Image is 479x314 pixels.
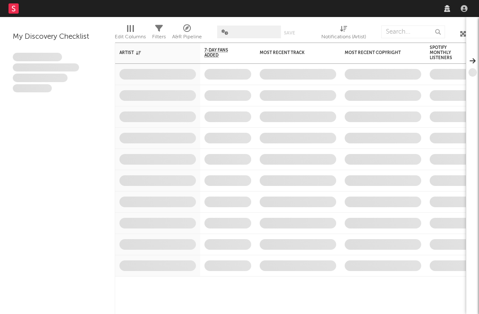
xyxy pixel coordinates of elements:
[13,32,102,42] div: My Discovery Checklist
[119,50,183,55] div: Artist
[13,63,79,72] span: Integer aliquet in purus et
[204,48,238,58] span: 7-Day Fans Added
[172,21,202,46] div: A&R Pipeline
[172,32,202,42] div: A&R Pipeline
[345,50,408,55] div: Most Recent Copyright
[13,53,62,61] span: Lorem ipsum dolor
[321,21,366,46] div: Notifications (Artist)
[115,21,146,46] div: Edit Columns
[260,50,323,55] div: Most Recent Track
[115,32,146,42] div: Edit Columns
[13,84,52,93] span: Aliquam viverra
[284,31,295,35] button: Save
[13,74,68,82] span: Praesent ac interdum
[152,21,166,46] div: Filters
[430,45,459,60] div: Spotify Monthly Listeners
[381,26,445,38] input: Search...
[152,32,166,42] div: Filters
[321,32,366,42] div: Notifications (Artist)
